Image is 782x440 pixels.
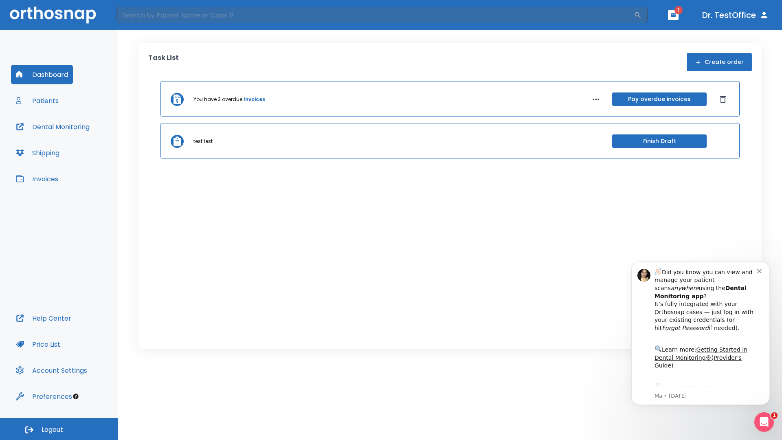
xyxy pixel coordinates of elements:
[771,412,778,419] span: 1
[11,387,77,406] button: Preferences
[72,393,79,400] div: Tooltip anchor
[42,425,63,434] span: Logout
[612,92,707,106] button: Pay overdue invoices
[687,53,752,71] button: Create order
[116,7,634,23] input: Search by Patient Name or Case #
[11,117,94,136] button: Dental Monitoring
[10,7,96,23] img: Orthosnap
[674,6,683,14] span: 1
[619,251,782,436] iframe: Intercom notifications message
[11,143,64,163] button: Shipping
[193,96,242,103] p: You have 3 overdue
[193,138,213,145] p: test test
[11,361,92,380] button: Account Settings
[148,53,179,71] p: Task List
[11,65,73,84] button: Dashboard
[11,169,63,189] button: Invoices
[754,412,774,432] iframe: Intercom live chat
[612,134,707,148] button: Finish Draft
[11,308,76,328] button: Help Center
[11,334,65,354] button: Price List
[716,93,729,106] button: Dismiss
[244,96,265,103] a: invoices
[699,8,772,22] button: Dr. TestOffice
[11,91,64,110] button: Patients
